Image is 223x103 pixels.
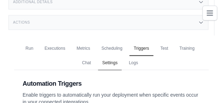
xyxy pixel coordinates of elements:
[72,41,95,56] a: Metrics
[98,56,122,71] a: Settings
[13,20,30,25] h3: Actions
[175,41,199,56] a: Training
[23,79,200,89] h2: Automation Triggers
[78,56,95,71] a: Chat
[97,41,127,56] a: Scheduling
[129,41,153,56] a: Triggers
[40,41,70,56] a: Executions
[203,6,217,20] button: Toggle navigation
[125,56,142,71] a: Logs
[156,41,173,56] a: Test
[21,41,37,56] a: Run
